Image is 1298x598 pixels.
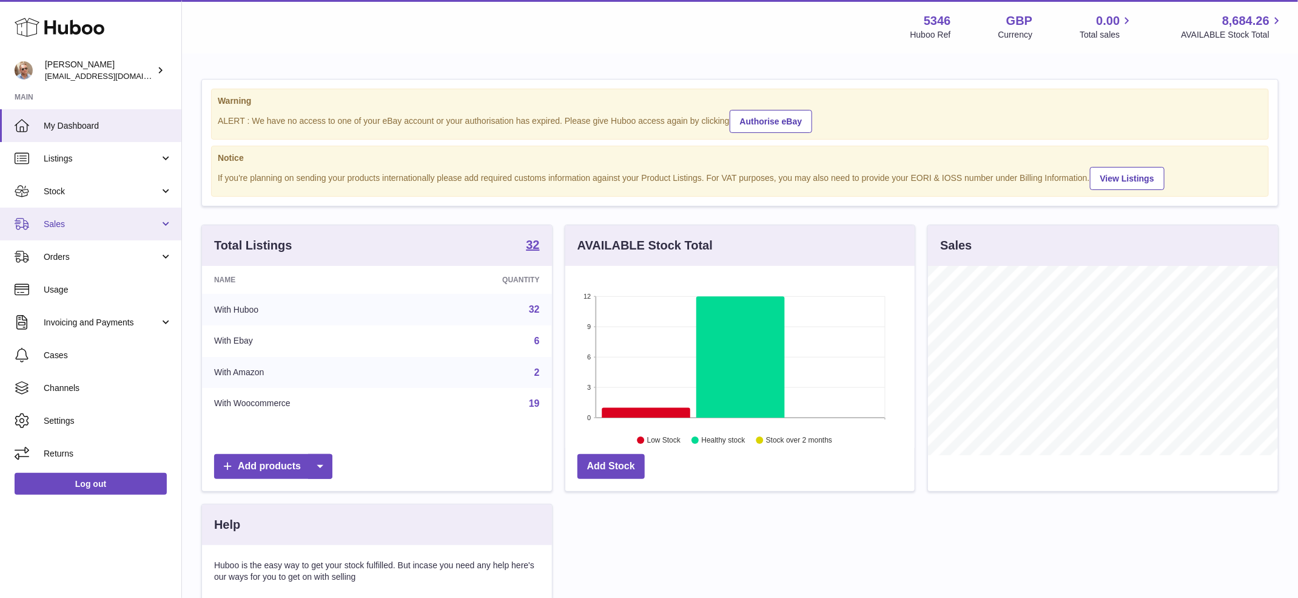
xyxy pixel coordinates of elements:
span: Listings [44,153,160,165]
text: Stock over 2 months [766,437,832,445]
span: Sales [44,219,160,230]
span: 0.00 [1097,13,1120,29]
h3: Sales [940,237,972,254]
h3: Help [214,517,240,533]
span: My Dashboard [44,120,172,132]
a: 19 [529,398,540,409]
strong: Warning [218,95,1262,107]
span: [EMAIL_ADDRESS][DOMAIN_NAME] [45,71,178,81]
span: Cases [44,350,172,361]
a: View Listings [1090,167,1165,190]
text: Low Stock [647,437,681,445]
td: With Ebay [202,325,419,357]
a: Authorise eBay [730,110,813,133]
div: Huboo Ref [910,29,951,41]
a: 0.00 Total sales [1080,13,1134,41]
text: Healthy stock [701,437,745,445]
div: [PERSON_NAME] [45,59,154,82]
th: Quantity [419,266,552,294]
strong: 32 [526,239,539,251]
a: Log out [15,473,167,495]
div: Currency [998,29,1033,41]
span: Channels [44,382,172,394]
text: 3 [587,384,591,391]
a: 32 [526,239,539,253]
h3: AVAILABLE Stock Total [577,237,713,254]
a: 2 [534,367,540,378]
td: With Huboo [202,294,419,325]
strong: Notice [218,152,1262,164]
span: Invoicing and Payments [44,317,160,328]
span: Orders [44,251,160,263]
text: 9 [587,323,591,330]
th: Name [202,266,419,294]
a: 32 [529,304,540,314]
a: 6 [534,336,540,346]
h3: Total Listings [214,237,292,254]
a: Add products [214,454,332,479]
span: AVAILABLE Stock Total [1181,29,1283,41]
img: support@radoneltd.co.uk [15,61,33,80]
strong: GBP [1006,13,1032,29]
span: 8,684.26 [1222,13,1269,29]
span: Returns [44,448,172,460]
td: With Woocommerce [202,388,419,420]
text: 0 [587,414,591,421]
a: Add Stock [577,454,645,479]
strong: 5346 [924,13,951,29]
div: ALERT : We have no access to one of your eBay account or your authorisation has expired. Please g... [218,108,1262,133]
a: 8,684.26 AVAILABLE Stock Total [1181,13,1283,41]
p: Huboo is the easy way to get your stock fulfilled. But incase you need any help here's our ways f... [214,560,540,583]
span: Stock [44,186,160,197]
span: Usage [44,284,172,296]
span: Settings [44,415,172,427]
text: 12 [583,293,591,300]
span: Total sales [1080,29,1134,41]
td: With Amazon [202,357,419,389]
div: If you're planning on sending your products internationally please add required customs informati... [218,165,1262,190]
text: 6 [587,353,591,361]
